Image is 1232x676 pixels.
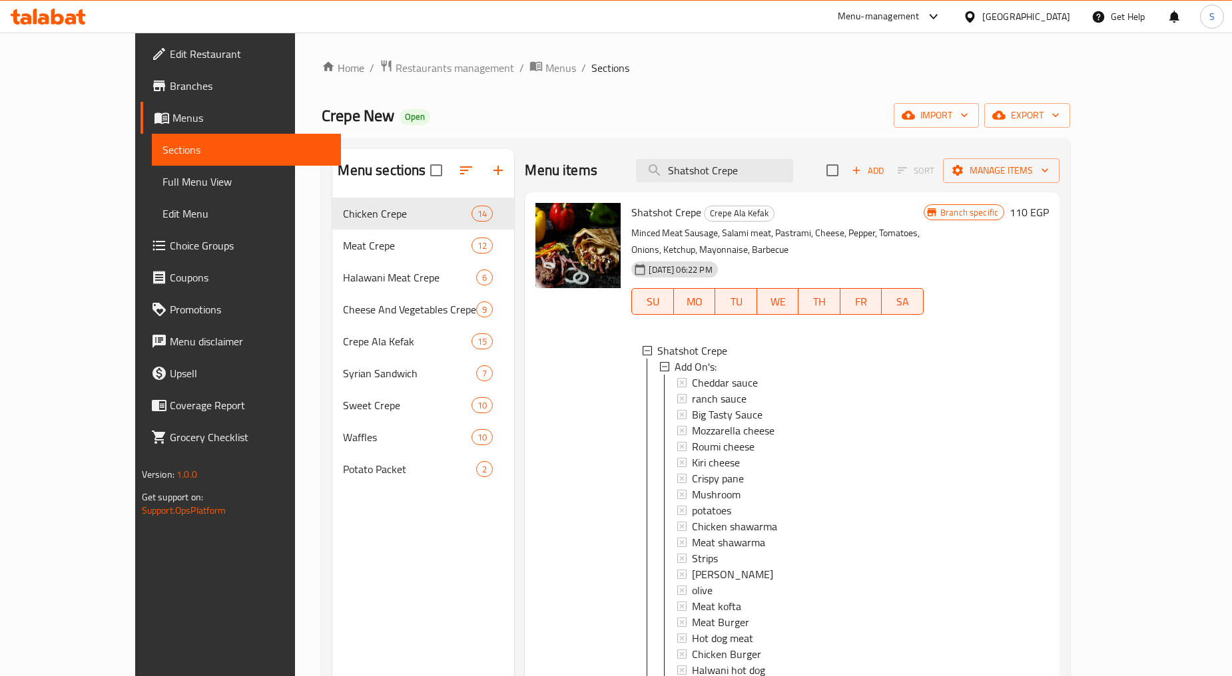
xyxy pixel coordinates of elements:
span: Get support on: [142,488,203,506]
span: Roumi cheese [692,438,755,454]
div: Sweet Crepe10 [332,389,514,421]
div: Halawani Meat Crepe6 [332,261,514,293]
span: Sections [162,142,330,158]
span: Shatshot Crepe [657,343,727,359]
span: Waffles [343,429,471,445]
span: Kiri cheese [692,454,740,470]
span: Menus [545,60,576,76]
button: Add [846,160,889,181]
span: Edit Menu [162,206,330,222]
span: Meat Crepe [343,238,471,254]
span: Branch specific [935,206,1004,219]
span: export [995,107,1060,124]
span: Menus [172,110,330,126]
button: WE [757,288,799,315]
span: import [904,107,968,124]
div: Menu-management [838,9,920,25]
span: Cheese And Vegetables Crepe [343,301,476,317]
a: Branches [141,70,341,102]
a: Menus [529,59,576,77]
li: / [370,60,374,76]
a: Grocery Checklist [141,421,341,453]
img: Shatshot Crepe [535,203,621,288]
button: TU [715,288,757,315]
div: Meat Crepe12 [332,230,514,261]
div: Potato Packet2 [332,453,514,485]
button: SU [631,288,673,315]
span: 12 [472,240,492,252]
span: Syrian Sandwich [343,365,476,381]
span: Meat kofta [692,598,741,614]
span: Meat Burger [692,614,749,630]
span: potatoes [692,502,731,518]
span: Choice Groups [170,238,330,254]
span: Chicken Burger [692,646,761,662]
a: Edit Menu [152,198,341,230]
h2: Menu sections [338,160,426,180]
p: Minced Meat Sausage, Salami meat, Pastrami, Cheese, Pepper, Tomatoes, Onions, Ketchup, Mayonnaise... [631,225,924,258]
span: Crepe New [322,100,394,130]
div: Waffles10 [332,421,514,453]
button: Manage items [943,158,1060,183]
li: / [581,60,586,76]
span: Meat shawarma [692,534,765,550]
button: Add section [482,154,514,186]
span: Select section first [889,160,943,181]
span: Full Menu View [162,174,330,190]
li: / [519,60,524,76]
span: olive [692,582,713,598]
span: 1.0.0 [176,466,197,483]
span: Halawani Meat Crepe [343,269,476,285]
a: Home [322,60,364,76]
span: 14 [472,208,492,220]
span: Coupons [170,269,330,285]
span: Sweet Crepe [343,397,471,413]
span: Upsell [170,365,330,381]
span: TU [721,292,752,311]
span: ranch sauce [692,391,747,407]
div: Chicken Crepe14 [332,198,514,230]
span: Strips [692,550,718,566]
a: Choice Groups [141,230,341,261]
a: Edit Restaurant [141,38,341,70]
div: Chicken Crepe [343,206,471,222]
span: Menu disclaimer [170,333,330,349]
span: [PERSON_NAME] [692,566,773,582]
div: items [471,333,493,349]
a: Restaurants management [380,59,514,77]
div: Syrian Sandwich7 [332,357,514,389]
span: Chicken shawarma [692,518,777,534]
span: 15 [472,335,492,348]
a: Full Menu View [152,166,341,198]
span: 10 [472,431,492,444]
span: Crepe Ala Kefak [705,206,774,221]
span: Grocery Checklist [170,429,330,445]
div: items [476,365,493,381]
div: Crepe Ala Kefak [343,333,471,349]
span: Crispy pane [692,470,744,486]
a: Menus [141,102,341,134]
div: items [471,206,493,222]
span: 9 [477,303,492,316]
a: Menu disclaimer [141,325,341,357]
button: TH [798,288,840,315]
a: Upsell [141,357,341,389]
div: items [471,429,493,445]
div: Open [400,109,430,125]
span: 2 [477,463,492,476]
span: Add On's: [675,359,717,375]
span: WE [763,292,794,311]
span: Add [850,163,886,178]
a: Promotions [141,293,341,325]
span: 6 [477,271,492,284]
div: Cheese And Vegetables Crepe9 [332,293,514,325]
button: SA [882,288,924,315]
div: items [471,238,493,254]
span: 7 [477,367,492,380]
span: Hot dog meat [692,630,753,646]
